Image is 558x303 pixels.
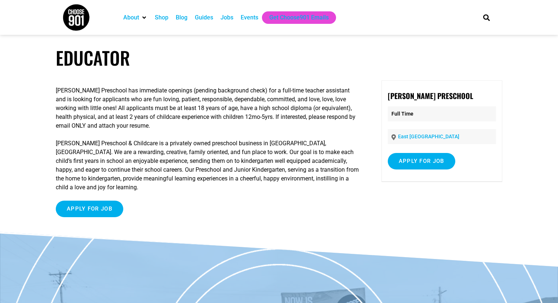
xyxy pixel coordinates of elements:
a: Guides [195,13,213,22]
nav: Main nav [120,11,470,24]
div: About [120,11,151,24]
p: Full Time [388,106,496,121]
a: Get Choose901 Emails [269,13,329,22]
p: [PERSON_NAME] Preschool has immediate openings (pending background check) for a full-time teacher... [56,86,359,130]
div: Search [480,11,492,23]
a: Jobs [220,13,233,22]
a: East [GEOGRAPHIC_DATA] [398,134,459,139]
a: About [123,13,139,22]
a: Events [241,13,258,22]
h1: Educator [56,47,502,69]
input: Apply for job [56,201,123,217]
input: Apply for job [388,153,455,169]
strong: [PERSON_NAME] Preschool [388,90,473,101]
a: Shop [155,13,168,22]
a: Blog [176,13,187,22]
p: [PERSON_NAME] Preschool & Childcare is a privately owned preschool business in [GEOGRAPHIC_DATA],... [56,139,359,192]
